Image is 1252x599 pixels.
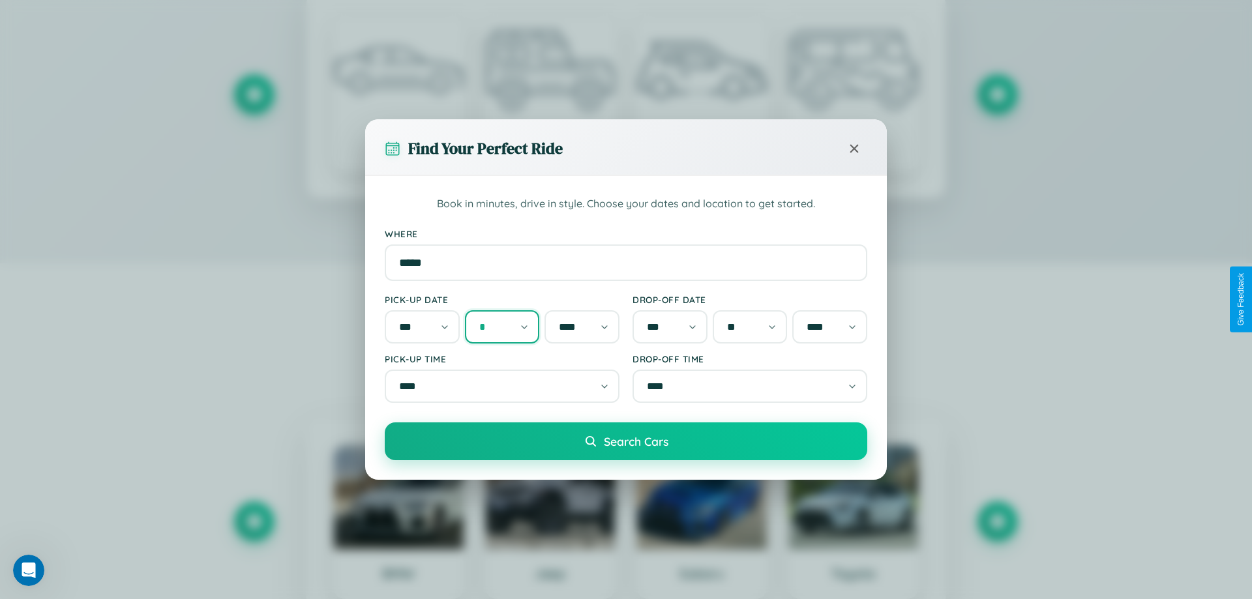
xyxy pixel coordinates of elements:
button: Search Cars [385,422,867,460]
label: Pick-up Date [385,294,619,305]
label: Pick-up Time [385,353,619,364]
label: Drop-off Time [633,353,867,364]
p: Book in minutes, drive in style. Choose your dates and location to get started. [385,196,867,212]
label: Drop-off Date [633,294,867,305]
label: Where [385,228,867,239]
span: Search Cars [604,434,668,448]
h3: Find Your Perfect Ride [408,138,563,159]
